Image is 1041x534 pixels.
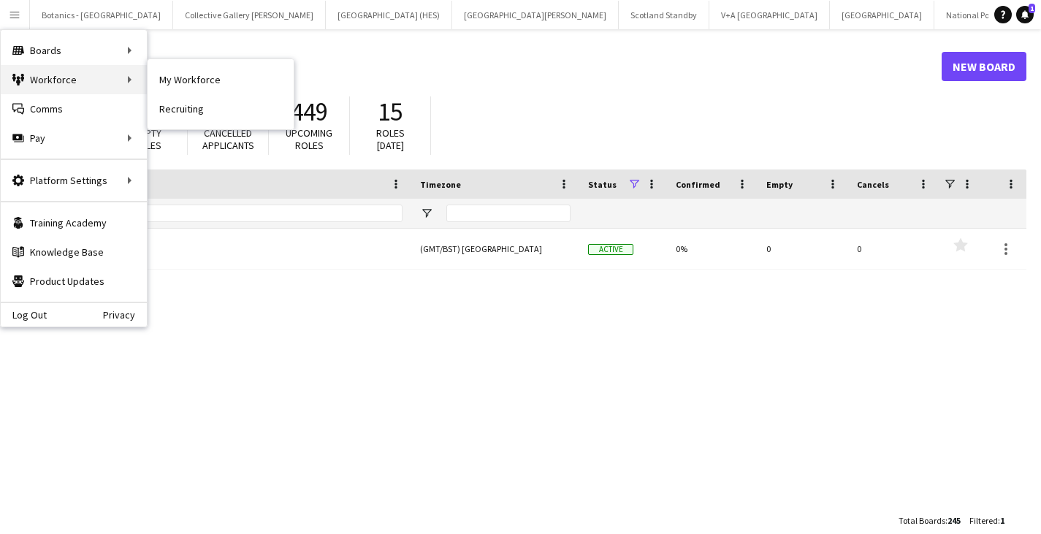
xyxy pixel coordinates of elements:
a: Recruiting [148,94,294,123]
span: Empty [766,179,793,190]
span: 1 [1000,515,1004,526]
span: Cancels [857,179,889,190]
span: Roles [DATE] [376,126,405,152]
button: Collective Gallery [PERSON_NAME] [173,1,326,29]
button: Open Filter Menu [420,207,433,220]
span: Upcoming roles [286,126,332,152]
div: 0% [667,229,758,269]
a: [PERSON_NAME]'s Den [34,229,403,270]
button: [GEOGRAPHIC_DATA] (HES) [326,1,452,29]
input: Timezone Filter Input [446,205,571,222]
span: Cancelled applicants [202,126,254,152]
a: Log Out [1,309,47,321]
a: Product Updates [1,267,147,296]
div: 0 [848,229,939,269]
span: Status [588,179,617,190]
span: Timezone [420,179,461,190]
span: Filtered [969,515,998,526]
button: Scotland Standby [619,1,709,29]
a: Comms [1,94,147,123]
button: V+A [GEOGRAPHIC_DATA] [709,1,830,29]
div: 0 [758,229,848,269]
div: Platform Settings [1,166,147,195]
span: 449 [291,96,328,128]
a: 1 [1016,6,1034,23]
span: 245 [947,515,961,526]
span: Total Boards [899,515,945,526]
span: 1 [1029,4,1035,13]
h1: Boards [26,56,942,77]
div: Pay [1,123,147,153]
a: My Workforce [148,65,294,94]
button: Botanics - [GEOGRAPHIC_DATA] [30,1,173,29]
span: Confirmed [676,179,720,190]
button: [GEOGRAPHIC_DATA] [830,1,934,29]
span: 15 [378,96,403,128]
a: Privacy [103,309,147,321]
div: (GMT/BST) [GEOGRAPHIC_DATA] [411,229,579,269]
button: [GEOGRAPHIC_DATA][PERSON_NAME] [452,1,619,29]
input: Board name Filter Input [61,205,403,222]
div: Workforce [1,65,147,94]
div: Boards [1,36,147,65]
a: New Board [942,52,1026,81]
a: Knowledge Base [1,237,147,267]
a: Training Academy [1,208,147,237]
span: Active [588,244,633,255]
